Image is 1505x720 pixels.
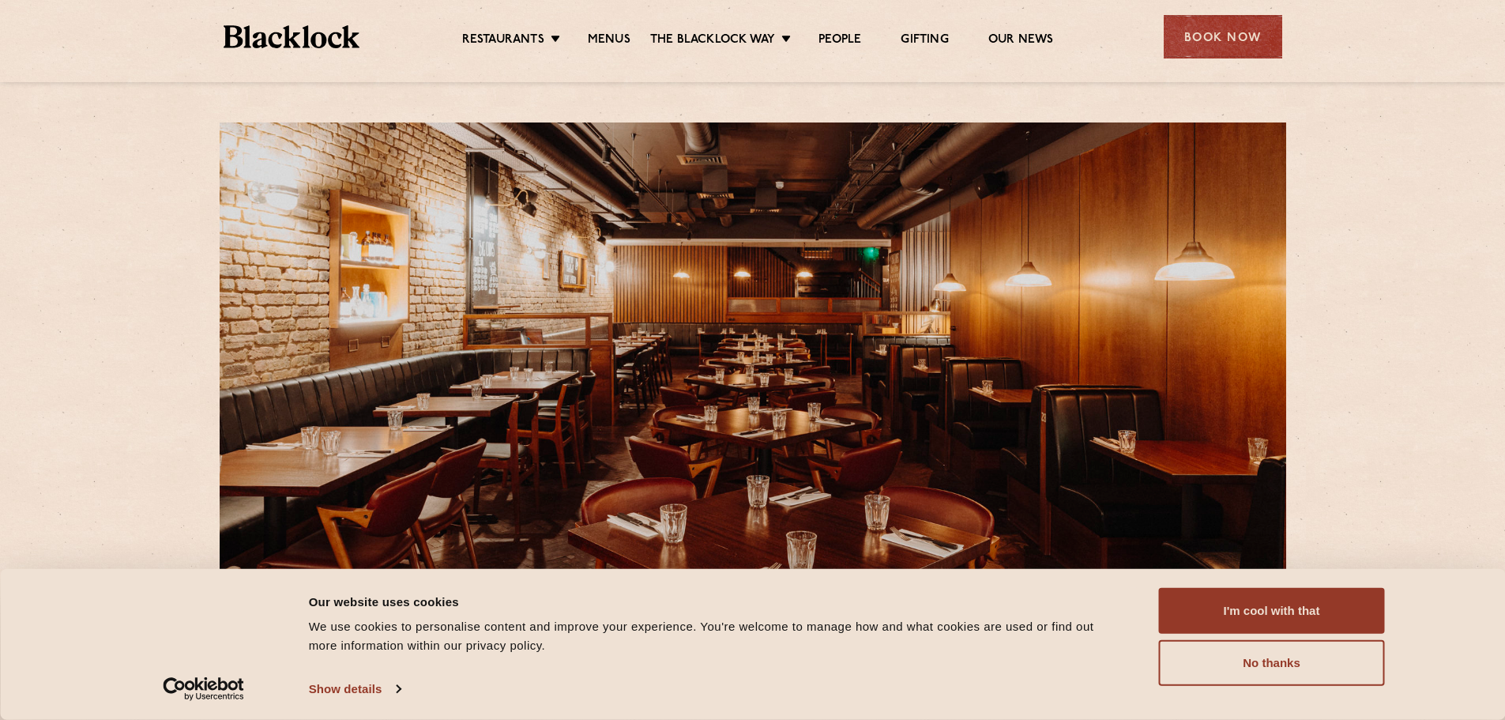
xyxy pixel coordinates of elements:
a: Usercentrics Cookiebot - opens in a new window [134,677,273,701]
a: Show details [309,677,401,701]
button: I'm cool with that [1159,588,1385,634]
div: Book Now [1164,15,1282,58]
div: Our website uses cookies [309,592,1123,611]
a: The Blacklock Way [650,32,775,50]
a: People [818,32,861,50]
img: BL_Textured_Logo-footer-cropped.svg [224,25,360,48]
a: Restaurants [462,32,544,50]
a: Our News [988,32,1054,50]
button: No thanks [1159,640,1385,686]
a: Gifting [901,32,948,50]
a: Menus [588,32,630,50]
div: We use cookies to personalise content and improve your experience. You're welcome to manage how a... [309,617,1123,655]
